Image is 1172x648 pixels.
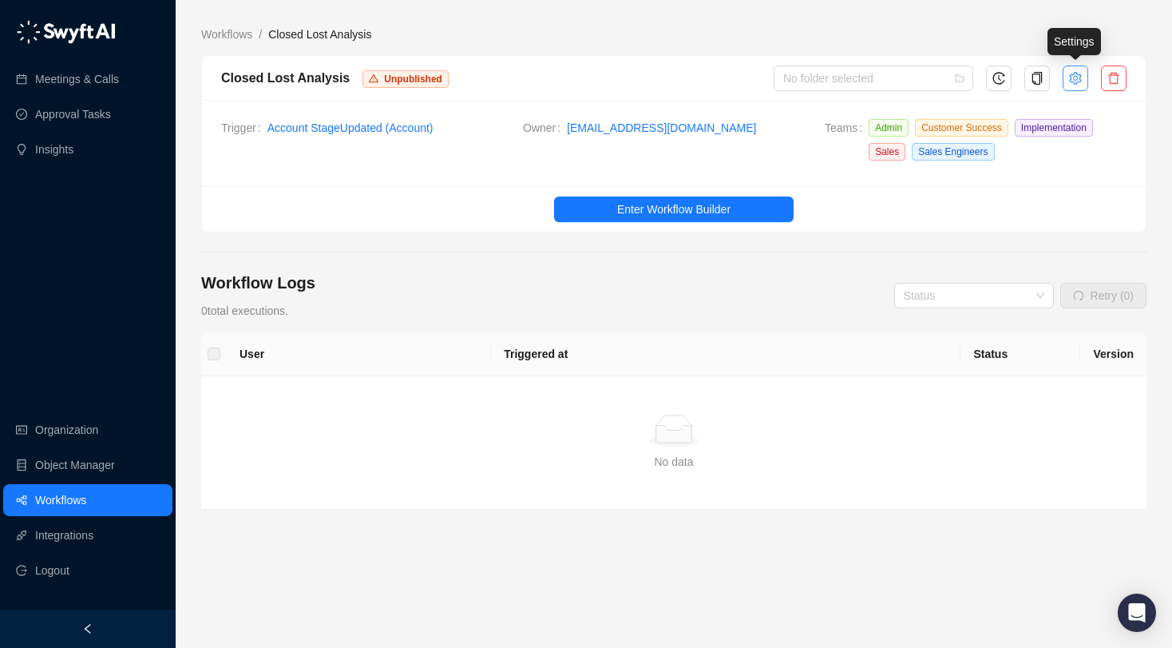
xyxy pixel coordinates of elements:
a: Workflows [35,484,86,516]
th: Version [1080,332,1146,376]
span: Trigger [221,119,267,137]
a: Approval Tasks [35,98,111,130]
span: Customer Success [915,119,1008,137]
span: Enter Workflow Builder [617,201,731,218]
span: Admin [869,119,909,137]
span: Unpublished [384,74,442,85]
span: Closed Lost Analysis [268,28,371,41]
a: Account StageUpdated (Account) [267,121,434,134]
th: User [227,332,491,376]
li: / [259,26,262,43]
div: Open Intercom Messenger [1118,594,1156,632]
a: Integrations [35,519,93,551]
div: Settings [1047,28,1101,55]
span: Logout [35,555,69,586]
span: setting [1069,72,1082,85]
span: folder [955,74,964,83]
span: logout [16,565,27,576]
a: [EMAIL_ADDRESS][DOMAIN_NAME] [567,119,756,137]
th: Status [960,332,1080,376]
span: copy [1031,72,1043,85]
span: history [992,72,1005,85]
a: Object Manager [35,449,115,481]
th: Triggered at [491,332,960,376]
span: Implementation [1015,119,1093,137]
a: Workflows [198,26,255,43]
img: logo-05li4sbe.png [16,20,116,44]
div: Closed Lost Analysis [221,68,350,88]
span: 0 total executions. [201,304,288,317]
button: Retry (0) [1060,283,1146,308]
span: warning [369,74,378,83]
span: Owner [523,119,567,137]
span: left [82,623,93,634]
span: Sales [869,143,905,161]
span: Sales Engineers [912,143,994,161]
span: Teams [825,119,869,167]
span: delete [1107,72,1120,85]
h4: Workflow Logs [201,272,315,294]
a: Meetings & Calls [35,63,119,95]
a: Enter Workflow Builder [202,197,1146,222]
a: Organization [35,414,98,446]
a: Insights [35,133,73,165]
div: No data [220,453,1127,471]
button: Enter Workflow Builder [554,197,794,222]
